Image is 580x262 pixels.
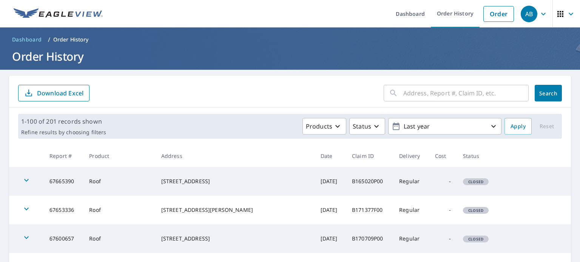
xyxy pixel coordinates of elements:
[43,167,83,196] td: 67665390
[349,118,385,135] button: Status
[161,178,309,185] div: [STREET_ADDRESS]
[429,196,457,224] td: -
[9,34,45,46] a: Dashboard
[12,36,42,43] span: Dashboard
[306,122,332,131] p: Products
[161,206,309,214] div: [STREET_ADDRESS][PERSON_NAME]
[346,224,393,253] td: B170709P00
[353,122,371,131] p: Status
[315,145,346,167] th: Date
[504,118,532,135] button: Apply
[393,224,429,253] td: Regular
[346,145,393,167] th: Claim ID
[155,145,315,167] th: Address
[161,235,309,242] div: [STREET_ADDRESS]
[393,145,429,167] th: Delivery
[429,224,457,253] td: -
[315,196,346,224] td: [DATE]
[9,49,571,64] h1: Order History
[429,167,457,196] td: -
[535,85,562,101] button: Search
[541,90,556,97] span: Search
[457,145,507,167] th: Status
[393,196,429,224] td: Regular
[315,224,346,253] td: [DATE]
[346,167,393,196] td: B165020P00
[464,179,488,184] span: Closed
[53,36,89,43] p: Order History
[43,145,83,167] th: Report #
[403,83,529,104] input: Address, Report #, Claim ID, etc.
[401,120,489,133] p: Last year
[302,118,346,135] button: Products
[83,224,155,253] td: Roof
[521,6,537,22] div: AB
[315,167,346,196] td: [DATE]
[346,196,393,224] td: B171377F00
[21,117,106,126] p: 1-100 of 201 records shown
[21,129,106,136] p: Refine results by choosing filters
[483,6,514,22] a: Order
[388,118,501,135] button: Last year
[18,85,89,101] button: Download Excel
[37,89,83,97] p: Download Excel
[393,167,429,196] td: Regular
[43,196,83,224] td: 67653336
[83,167,155,196] td: Roof
[9,34,571,46] nav: breadcrumb
[14,8,103,20] img: EV Logo
[511,122,526,131] span: Apply
[83,196,155,224] td: Roof
[48,35,50,44] li: /
[464,208,488,213] span: Closed
[43,224,83,253] td: 67600657
[464,236,488,242] span: Closed
[429,145,457,167] th: Cost
[83,145,155,167] th: Product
